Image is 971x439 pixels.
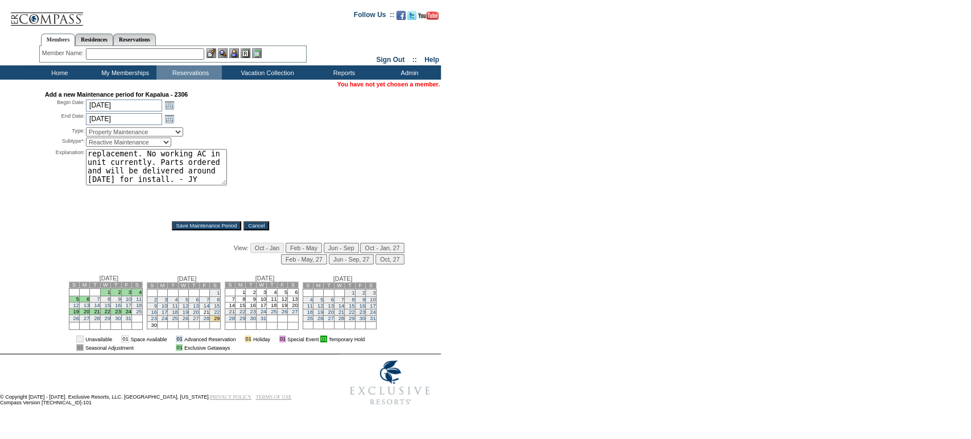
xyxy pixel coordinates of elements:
[199,309,209,316] td: 21
[267,282,277,288] td: T
[328,316,333,321] a: 27
[360,309,365,315] a: 23
[196,297,199,303] a: 6
[337,81,440,88] span: You have not yet chosen a member.
[178,283,188,289] td: W
[320,297,323,303] a: 5
[250,309,255,314] a: 23
[292,309,298,314] a: 27
[111,289,121,296] td: 2
[329,336,365,342] td: Temporary Hold
[131,336,167,342] td: Space Available
[184,336,236,342] td: Advanced Reservation
[85,344,167,351] td: Seasonal Adjustment
[121,289,131,296] td: 3
[310,65,375,80] td: Reports
[412,56,417,64] span: ::
[172,309,177,315] a: 18
[239,316,245,321] a: 29
[229,48,239,58] img: Impersonate
[176,344,182,351] td: 01
[97,296,100,302] a: 7
[193,316,199,321] a: 27
[373,290,375,296] a: 3
[250,243,284,253] input: Oct - Jan
[317,309,323,315] a: 19
[376,56,404,64] a: Sign Out
[100,282,110,288] td: W
[136,303,142,308] a: 18
[225,303,235,309] td: 14
[100,275,119,281] span: [DATE]
[246,282,256,288] td: T
[100,309,110,315] td: 22
[334,283,344,289] td: W
[210,283,220,289] td: S
[362,297,365,303] a: 9
[235,296,245,303] td: 8
[360,316,365,321] a: 30
[331,297,334,303] a: 6
[69,296,79,303] td: 5
[162,316,167,321] a: 24
[79,309,89,315] td: 20
[338,309,344,315] a: 21
[147,322,157,329] td: 30
[370,316,375,321] a: 31
[76,336,84,342] td: 01
[288,289,298,296] td: 6
[253,336,270,342] td: Holiday
[246,289,256,296] td: 2
[126,296,131,302] a: 10
[154,303,157,309] a: 9
[256,289,266,296] td: 3
[246,303,256,309] td: 16
[307,316,313,321] a: 25
[75,34,113,45] a: Residences
[256,394,292,400] a: TERMS OF USE
[79,282,89,288] td: M
[76,344,84,351] td: 01
[267,303,277,309] td: 18
[183,309,188,315] a: 19
[366,283,376,289] td: S
[235,289,245,296] td: 1
[303,283,313,289] td: S
[184,344,236,351] td: Exclusive Getaways
[100,289,110,296] td: 1
[132,282,142,288] td: S
[241,48,250,58] img: Reservations
[42,48,86,58] div: Member Name:
[370,297,375,303] a: 10
[168,336,174,342] img: i.gif
[261,309,266,314] a: 24
[229,316,235,321] a: 28
[250,316,255,321] a: 30
[222,65,310,80] td: Vacation Collection
[256,296,266,303] td: 10
[418,11,439,20] img: Subscribe to our YouTube Channel
[424,56,439,64] a: Help
[362,290,365,296] a: 2
[324,243,359,253] input: Jun - Sep
[239,309,245,314] a: 22
[168,283,178,289] td: T
[114,336,119,342] img: i.gif
[193,303,199,309] a: 13
[111,309,121,315] td: 23
[307,303,313,309] a: 11
[193,309,199,315] a: 20
[26,65,91,80] td: Home
[45,127,85,136] div: Type:
[349,303,354,309] a: 15
[229,309,235,314] a: 21
[338,316,344,321] a: 28
[225,296,235,303] td: 7
[245,336,251,342] td: 01
[237,336,243,342] img: i.gif
[157,283,167,289] td: M
[354,10,394,23] td: Follow Us ::
[214,303,220,309] a: 15
[255,275,275,281] span: [DATE]
[69,282,79,288] td: S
